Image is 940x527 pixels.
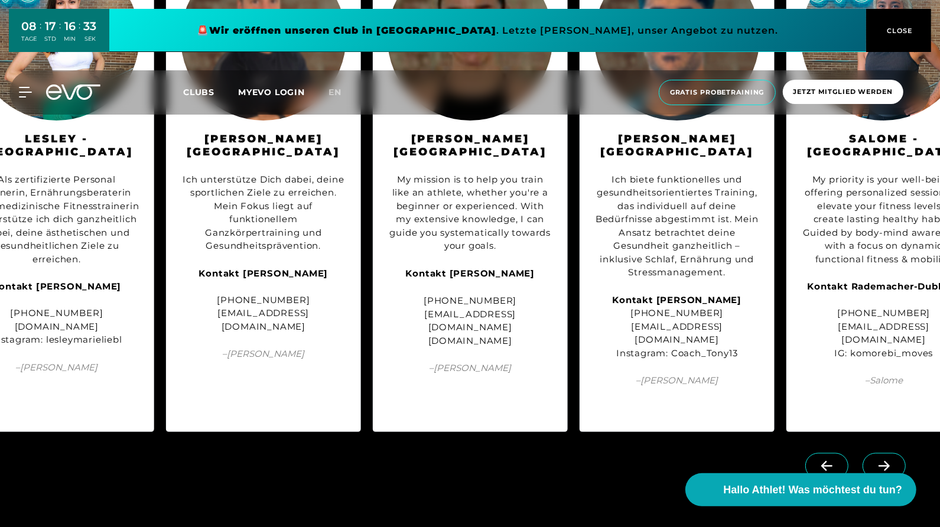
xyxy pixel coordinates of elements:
[40,19,42,50] div: :
[181,347,346,361] span: – [PERSON_NAME]
[199,268,328,279] strong: Kontakt [PERSON_NAME]
[388,294,553,347] div: [PHONE_NUMBER] [EMAIL_ADDRESS][DOMAIN_NAME] [DOMAIN_NAME]
[594,374,760,388] span: – [PERSON_NAME]
[79,19,81,50] div: :
[594,132,760,159] h3: [PERSON_NAME][GEOGRAPHIC_DATA]
[388,173,553,253] div: My mission is to help you train like an athlete, whether you're a beginner or experienced. With m...
[64,35,76,43] div: MIN
[22,18,37,35] div: 08
[64,18,76,35] div: 16
[45,35,57,43] div: STD
[388,132,553,159] h3: [PERSON_NAME][GEOGRAPHIC_DATA]
[181,267,346,334] div: [PHONE_NUMBER] [EMAIL_ADDRESS][DOMAIN_NAME]
[685,473,916,506] button: Hallo Athlet! Was möchtest du tun?
[181,132,346,159] h3: [PERSON_NAME][GEOGRAPHIC_DATA]
[406,268,535,279] strong: Kontakt [PERSON_NAME]
[884,25,913,36] span: CLOSE
[723,482,902,498] span: Hallo Athlet! Was möchtest du tun?
[613,294,742,305] strong: Kontakt [PERSON_NAME]
[793,87,893,97] span: Jetzt Mitglied werden
[84,35,97,43] div: SEK
[238,87,305,97] a: MYEVO LOGIN
[183,86,238,97] a: Clubs
[84,18,97,35] div: 33
[866,9,931,52] button: CLOSE
[328,87,341,97] span: en
[60,19,61,50] div: :
[328,86,356,99] a: en
[670,87,765,97] span: Gratis Probetraining
[388,362,553,375] span: – [PERSON_NAME]
[22,35,37,43] div: TAGE
[779,80,907,105] a: Jetzt Mitglied werden
[655,80,779,105] a: Gratis Probetraining
[45,18,57,35] div: 17
[181,173,346,253] div: Ich unterstütze Dich dabei, deine sportlichen Ziele zu erreichen. Mein Fokus liegt auf funktionel...
[594,294,760,360] div: [PHONE_NUMBER] [EMAIL_ADDRESS][DOMAIN_NAME] Instagram: Coach_Tony13
[594,173,760,279] div: Ich biete funktionelles und gesundheitsorientiertes Training, das individuell auf deine Bedürfnis...
[183,87,214,97] span: Clubs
